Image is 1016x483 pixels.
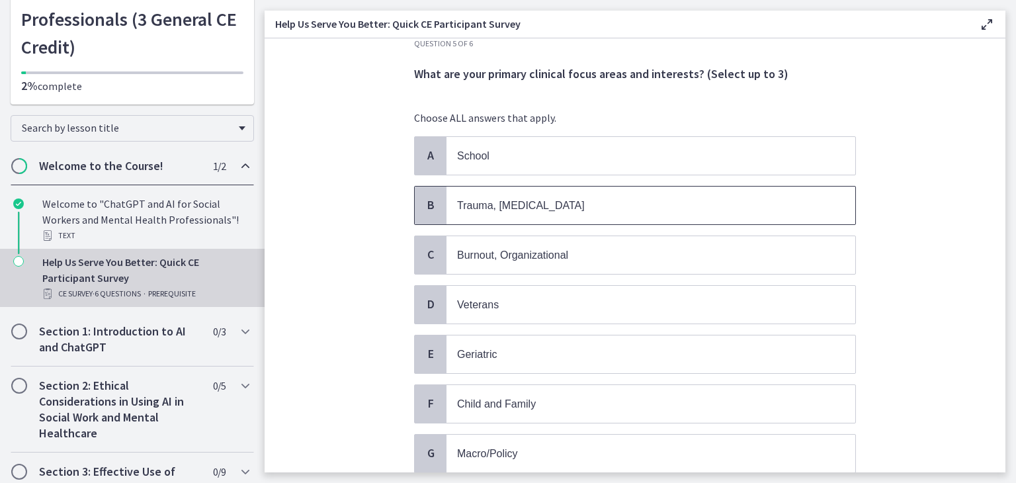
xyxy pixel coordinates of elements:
[39,378,200,441] h2: Section 2: Ethical Considerations in Using AI in Social Work and Mental Healthcare
[423,148,439,163] span: A
[414,38,856,49] h3: Question 5 of 6
[42,228,249,243] div: Text
[457,299,499,310] span: Veterans
[423,247,439,263] span: C
[144,286,146,302] span: ·
[148,286,196,302] span: PREREQUISITE
[423,296,439,312] span: D
[423,346,439,362] span: E
[213,378,226,394] span: 0 / 5
[213,158,226,174] span: 1 / 2
[457,150,489,161] span: School
[423,445,439,461] span: G
[42,196,249,243] div: Welcome to "ChatGPT and AI for Social Workers and Mental Health Professionals"!
[457,398,536,410] span: Child and Family
[22,121,232,134] span: Search by lesson title
[42,254,249,302] div: Help Us Serve You Better: Quick CE Participant Survey
[21,78,243,94] p: complete
[21,78,38,93] span: 2%
[414,110,856,126] p: Choose ALL answers that apply.
[423,197,439,213] span: B
[39,324,200,355] h2: Section 1: Introduction to AI and ChatGPT
[11,115,254,142] div: Search by lesson title
[457,349,497,360] span: Geriatric
[213,324,226,339] span: 0 / 3
[213,464,226,480] span: 0 / 9
[93,286,141,302] span: · 6 Questions
[414,66,788,81] span: What are your primary clinical focus areas and interests? (Select up to 3)
[457,200,585,211] span: Trauma, [MEDICAL_DATA]
[275,16,958,32] h3: Help Us Serve You Better: Quick CE Participant Survey
[42,286,249,302] div: CE Survey
[39,158,200,174] h2: Welcome to the Course!
[457,448,518,459] span: Macro/Policy
[423,396,439,412] span: F
[13,198,24,209] i: Completed
[457,249,568,261] span: Burnout, Organizational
